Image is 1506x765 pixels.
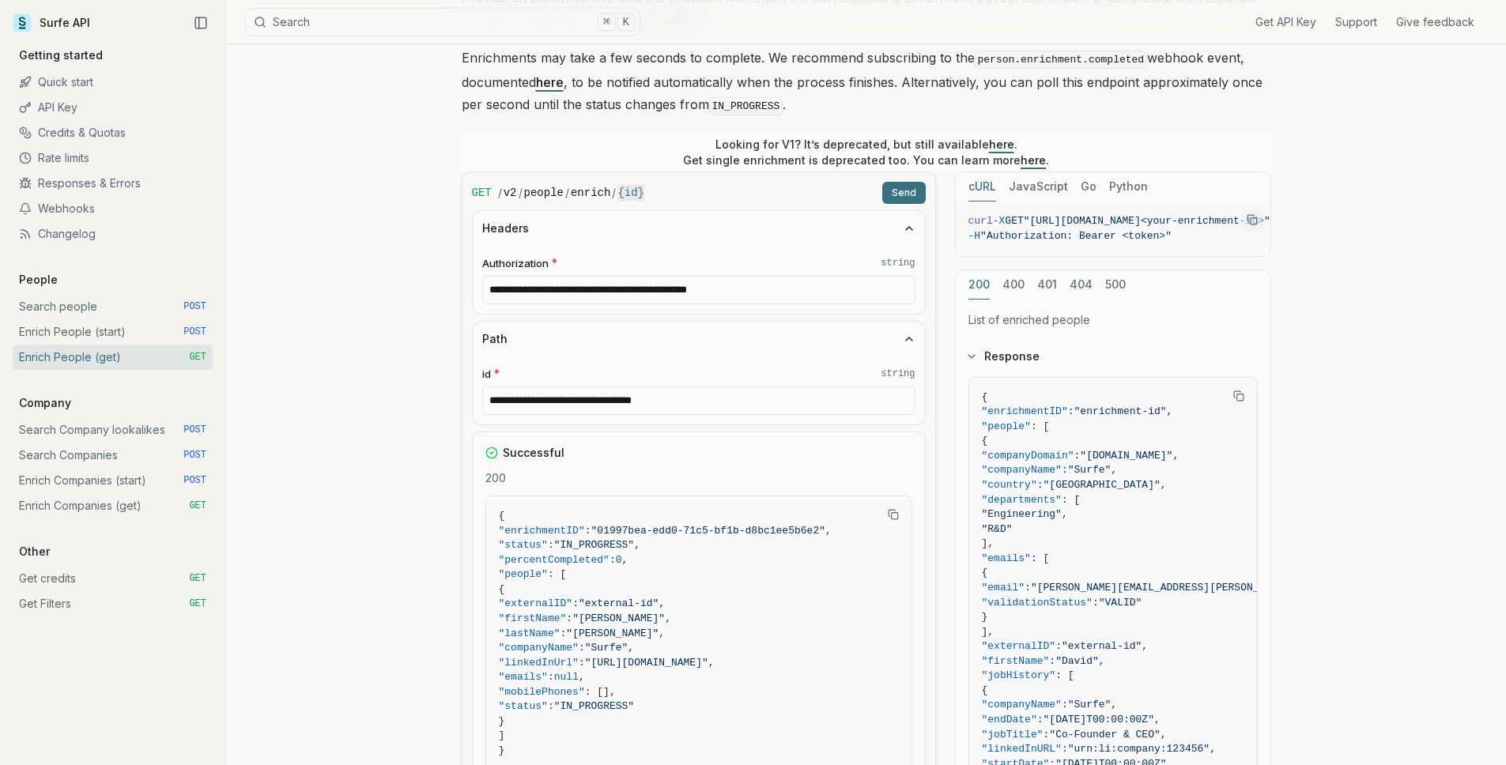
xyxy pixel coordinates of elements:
span: : [1074,450,1081,462]
span: "Authorization: Bearer <token>" [980,230,1172,242]
button: Copy Text [881,503,905,526]
button: Python [1109,172,1148,202]
button: Send [882,182,926,204]
span: "jobTitle" [982,729,1044,741]
span: "enrichmentID" [499,525,585,537]
span: "firstName" [499,612,567,624]
span: "linkedInURL" [982,743,1062,755]
button: Search⌘K [245,8,640,36]
span: "IN_PROGRESS" [554,700,634,712]
span: id [482,367,491,382]
span: } [499,744,505,756]
code: people [524,185,564,201]
button: Collapse Sidebar [189,11,213,35]
span: , [634,539,640,551]
span: { [982,435,988,447]
a: Enrich People (get) GET [13,345,213,370]
span: "[PERSON_NAME][EMAIL_ADDRESS][PERSON_NAME][DOMAIN_NAME]" [1031,582,1376,594]
span: "Co-Founder & CEO" [1049,729,1160,741]
span: : [ [548,568,566,580]
button: 400 [1002,270,1025,300]
span: "percentCompleted" [499,554,610,566]
span: Authorization [482,256,549,271]
a: Responses & Errors [13,171,213,196]
span: "externalID" [982,640,1056,652]
span: , [628,642,634,654]
code: person.enrichment.completed [975,51,1148,69]
span: , [622,554,628,566]
span: "IN_PROGRESS" [554,539,634,551]
span: "VALID" [1099,597,1142,609]
span: "urn:li:company:123456" [1068,743,1210,755]
a: Get credits GET [13,566,213,591]
a: Search Companies POST [13,443,213,468]
span: "David" [1055,655,1099,667]
span: curl [968,215,993,227]
span: "enrichment-id" [1074,405,1167,417]
span: "companyName" [499,642,579,654]
span: "companyDomain" [982,450,1074,462]
code: v2 [504,185,517,201]
span: , [1142,640,1148,652]
span: : [548,671,554,683]
span: : [ [1055,669,1074,681]
span: POST [183,300,206,313]
span: ], [982,626,995,638]
button: JavaScript [1009,172,1068,202]
a: Quick start [13,70,213,95]
span: GET [189,499,206,512]
span: , [1167,405,1173,417]
span: -H [968,230,981,242]
span: / [612,185,616,201]
span: : [585,525,591,537]
span: : [610,554,616,566]
span: "external-id" [579,597,659,609]
a: Changelog [13,221,213,247]
p: List of enriched people [968,312,1258,328]
span: , [579,671,585,683]
span: "externalID" [499,597,573,609]
span: : [579,642,585,654]
a: Enrich Companies (get) GET [13,493,213,518]
span: { [499,583,505,595]
span: "emails" [982,552,1031,564]
span: : [548,539,554,551]
span: -X [993,215,1006,227]
span: : [1049,655,1055,667]
a: Give feedback [1396,14,1474,30]
span: : [1062,699,1068,710]
span: POST [183,449,206,462]
span: "01997bea-edd0-71c5-bf1b-d8bc1ee5b6e2" [591,525,825,537]
span: "status" [499,539,548,551]
span: GET [189,597,206,610]
button: Copy Text [1227,384,1251,408]
span: "[URL][DOMAIN_NAME]<your-enrichment-id>" [1024,215,1270,227]
span: , [665,612,671,624]
span: , [708,657,715,669]
span: "validationStatus" [982,597,1093,609]
span: , [1111,699,1117,710]
a: here [989,138,1014,151]
button: Headers [473,211,925,246]
span: ], [982,537,995,549]
kbd: K [617,13,635,31]
span: : [561,627,567,639]
span: "linkedInUrl" [499,657,579,669]
span: GET [472,185,492,201]
p: Getting started [13,47,109,63]
span: "[DATE]T00:00:00Z" [1044,714,1154,725]
span: { [499,510,505,522]
a: Surfe API [13,11,90,35]
a: Enrich People (start) POST [13,319,213,345]
span: "firstName" [982,655,1050,667]
span: : [579,657,585,669]
span: : [572,597,579,609]
span: POST [183,424,206,436]
span: , [1099,655,1105,667]
span: "R&D" [982,523,1013,535]
span: "country" [982,479,1037,491]
button: 200 [968,270,990,300]
a: Rate limits [13,145,213,171]
p: Other [13,544,56,560]
p: 200 [485,470,912,486]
